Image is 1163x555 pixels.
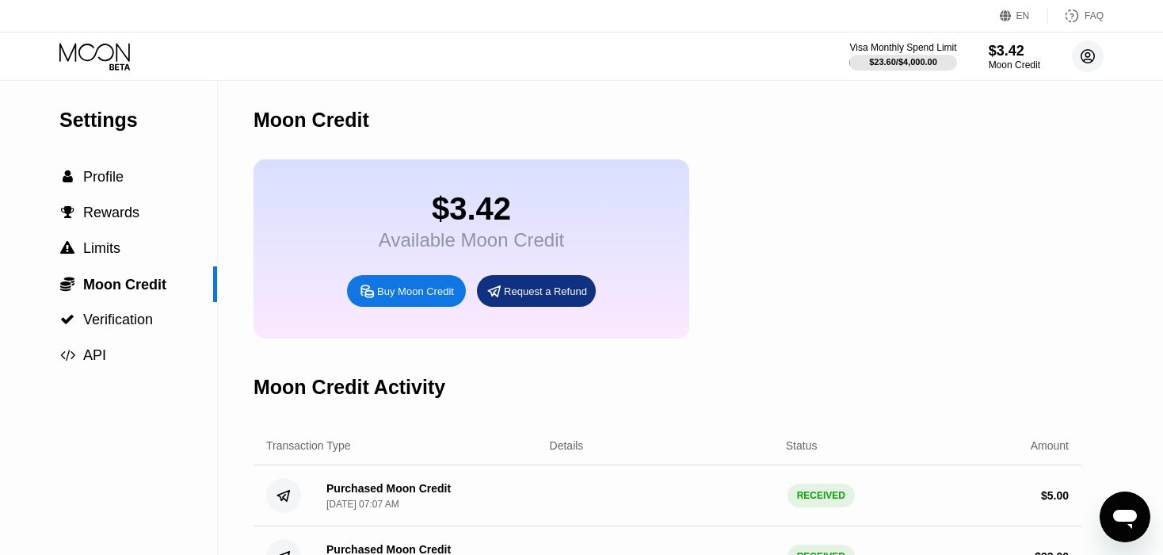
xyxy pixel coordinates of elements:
div: Buy Moon Credit [377,285,454,298]
div: Moon Credit Activity [254,376,445,399]
iframe: Button to launch messaging window [1100,492,1150,542]
div: EN [1016,10,1030,21]
div: Buy Moon Credit [347,275,466,307]
div:  [59,312,75,327]
span: Rewards [83,205,139,220]
div: Transaction Type [266,439,351,452]
div: Moon Credit [254,109,369,132]
div: Settings [59,109,217,132]
div: Visa Monthly Spend Limit$23.60/$4,000.00 [849,42,956,71]
div:  [59,170,75,184]
span: Profile [83,169,124,185]
div: $3.42 [379,191,564,227]
span:  [60,312,74,327]
div: Available Moon Credit [379,229,564,251]
span: Verification [83,312,153,327]
div: [DATE] 07:07 AM [326,499,399,510]
div: EN [1000,8,1048,24]
span:  [63,170,73,184]
div: Amount [1031,439,1069,452]
span:  [60,348,75,362]
span:  [60,241,74,255]
div:  [59,205,75,220]
div:  [59,241,75,255]
div:  [59,348,75,362]
div: Request a Refund [477,275,596,307]
div: Details [550,439,584,452]
div: $3.42 [989,43,1040,59]
div: Moon Credit [989,59,1040,71]
div: FAQ [1085,10,1104,21]
div: $23.60 / $4,000.00 [869,57,937,67]
div: $ 5.00 [1041,489,1069,502]
div: Request a Refund [504,285,587,298]
div: Purchased Moon Credit [326,482,451,495]
span: Moon Credit [83,277,166,293]
div: $3.42Moon Credit [989,43,1040,71]
span:  [60,276,74,292]
div:  [59,276,75,292]
span:  [61,205,74,220]
span: API [83,347,106,363]
div: Status [786,439,818,452]
div: FAQ [1048,8,1104,24]
div: Visa Monthly Spend Limit [849,42,956,53]
span: Limits [83,240,120,256]
div: RECEIVED [787,484,855,507]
